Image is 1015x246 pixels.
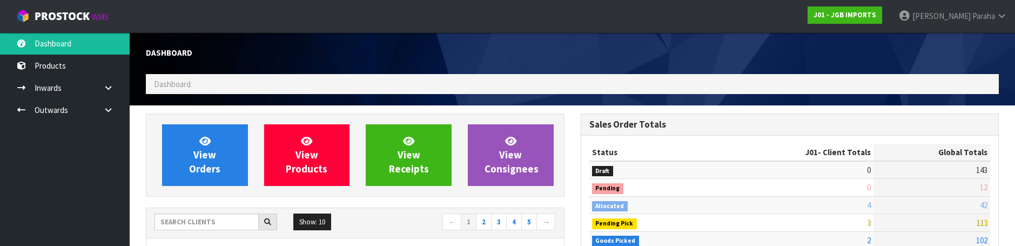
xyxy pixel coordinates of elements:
[442,214,461,231] a: ←
[814,10,876,19] strong: J01 - JGB IMPORTS
[363,214,555,232] nav: Page navigation
[16,9,30,23] img: cube-alt.png
[976,217,987,228] span: 113
[485,135,539,175] span: View Consignees
[972,11,995,21] span: Paraha
[264,124,350,186] a: ViewProducts
[92,12,109,22] small: WMS
[389,135,429,175] span: View Receipts
[808,6,882,24] a: J01 - JGB IMPORTS
[867,200,871,210] span: 4
[592,218,637,229] span: Pending Pick
[154,214,259,230] input: Search clients
[980,182,987,192] span: 12
[189,135,220,175] span: View Orders
[592,166,614,177] span: Draft
[154,79,191,89] span: Dashboard
[592,183,624,194] span: Pending
[912,11,971,21] span: [PERSON_NAME]
[873,144,990,161] th: Global Totals
[476,214,492,231] a: 2
[980,200,987,210] span: 42
[592,201,628,212] span: Allocated
[366,124,452,186] a: ViewReceipts
[536,214,555,231] a: →
[506,214,522,231] a: 4
[976,165,987,175] span: 143
[867,217,871,228] span: 3
[461,214,476,231] a: 1
[286,135,327,175] span: View Products
[146,48,192,58] span: Dashboard
[491,214,507,231] a: 3
[867,165,871,175] span: 0
[589,144,723,161] th: Status
[589,119,991,130] h3: Sales Order Totals
[867,235,871,245] span: 2
[805,147,818,157] span: J01
[722,144,873,161] th: - Client Totals
[293,214,331,231] button: Show: 10
[35,9,90,23] span: ProStock
[162,124,248,186] a: ViewOrders
[468,124,554,186] a: ViewConsignees
[867,182,871,192] span: 0
[976,235,987,245] span: 102
[521,214,537,231] a: 5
